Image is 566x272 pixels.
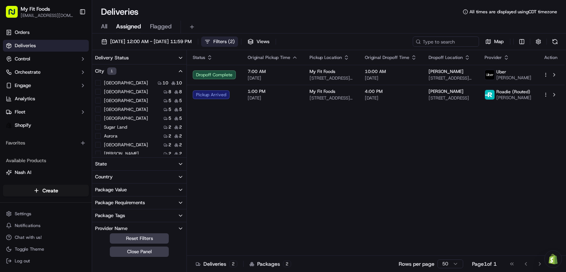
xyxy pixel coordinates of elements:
button: Package Tags [92,209,186,222]
button: Provider Name [92,222,186,235]
span: Nash AI [15,169,31,176]
span: [DATE] [365,75,417,81]
a: 📗Knowledge Base [4,104,59,117]
a: Deliveries [3,40,89,52]
a: Powered byPylon [52,125,89,130]
span: 2 [168,133,171,139]
span: Filters [213,38,235,45]
img: uber-new-logo.jpeg [485,70,495,80]
button: Map [482,36,507,47]
span: Assigned [116,22,141,31]
button: Log out [3,256,89,266]
label: [GEOGRAPHIC_DATA] [104,98,148,104]
button: Reset Filters [110,233,169,244]
span: 8 [179,89,182,95]
span: Shopify [15,122,31,129]
div: 💻 [62,108,68,114]
span: Log out [15,258,30,264]
span: Pylon [73,125,89,130]
span: API Documentation [70,107,118,114]
button: Control [3,53,89,65]
span: 5 [168,107,171,112]
a: Shopify [3,119,89,131]
span: Analytics [15,95,35,102]
div: Provider Name [95,225,127,232]
span: 10 [176,80,182,86]
button: Orchestrate [3,66,89,78]
button: Chat with us! [3,232,89,243]
span: My Fit Foods [21,5,50,13]
label: Aurora [104,133,118,139]
img: Shopify logo [6,122,12,128]
span: [DATE] 12:00 AM - [DATE] 11:59 PM [110,38,192,45]
button: Country [92,171,186,183]
span: ( 2 ) [228,38,235,45]
span: Uber [496,69,506,75]
button: Create [3,185,89,196]
div: City [95,67,116,75]
div: State [95,161,107,167]
span: All [101,22,107,31]
span: 5 [179,107,182,112]
button: Nash AI [3,167,89,178]
span: Deliveries [15,42,36,49]
a: Orders [3,27,89,38]
span: 5 [179,115,182,121]
div: Delivery Status [95,55,129,61]
span: 4:00 PM [365,88,417,94]
button: Delivery Status [92,52,186,64]
span: Status [193,55,205,60]
div: We're available if you need us! [25,78,93,84]
div: 📗 [7,108,13,114]
span: 2 [168,142,171,148]
span: [PERSON_NAME] [429,69,464,74]
span: Create [42,187,58,194]
input: Got a question? Start typing here... [19,48,133,55]
input: Type to search [413,36,479,47]
button: Package Value [92,184,186,196]
span: Provider [485,55,502,60]
span: 1:00 PM [248,88,298,94]
span: Orchestrate [15,69,41,76]
span: Chat with us! [15,234,42,240]
button: State [92,158,186,170]
div: Action [543,55,559,60]
label: Sugar Land [104,124,127,130]
button: [EMAIL_ADDRESS][DOMAIN_NAME] [21,13,73,18]
span: 2 [168,151,171,157]
span: Map [494,38,504,45]
div: 2 [283,261,291,267]
label: [GEOGRAPHIC_DATA] [104,107,148,112]
span: 10 [163,80,168,86]
a: Nash AI [6,169,86,176]
div: Page 1 of 1 [472,260,497,268]
span: Notifications [15,223,41,229]
span: My Fit Foods [310,69,335,74]
div: Favorites [3,137,89,149]
span: [STREET_ADDRESS][PERSON_NAME] [310,95,353,101]
button: Refresh [550,36,560,47]
span: Dropoff Location [429,55,463,60]
div: 2 [229,261,237,267]
span: 2 [179,124,182,130]
div: Packages [249,260,291,268]
img: 1736555255976-a54dd68f-1ca7-489b-9aae-adbdc363a1c4 [7,70,21,84]
span: [DATE] [248,95,298,101]
span: 10:00 AM [365,69,417,74]
span: 2 [168,124,171,130]
button: Settings [3,209,89,219]
p: Rows per page [399,260,434,268]
span: Settings [15,211,31,217]
label: [GEOGRAPHIC_DATA] [104,142,148,148]
div: Country [95,174,113,180]
h1: Deliveries [101,6,139,18]
img: roadie-logo-v2.jpg [485,90,495,100]
span: Original Dropoff Time [365,55,409,60]
div: Available Products [3,155,89,167]
span: 2 [179,142,182,148]
span: 5 [168,98,171,104]
button: Engage [3,80,89,91]
div: Deliveries [196,260,237,268]
span: 2 [179,151,182,157]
